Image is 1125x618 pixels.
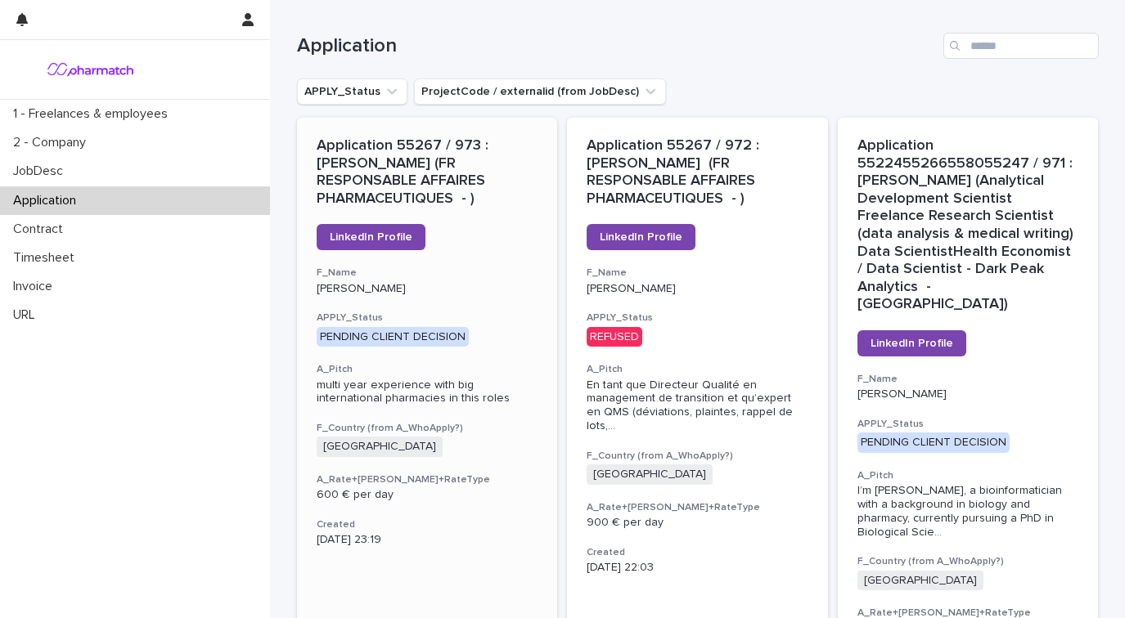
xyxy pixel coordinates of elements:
a: LinkedIn Profile [317,224,425,250]
h3: F_Name [857,373,1079,386]
h3: APPLY_Status [857,418,1079,431]
h3: F_Country (from A_WhoApply?) [587,450,808,463]
span: [GEOGRAPHIC_DATA] [857,571,983,591]
h3: A_Pitch [587,363,808,376]
p: 2 - Company [7,135,99,150]
span: multi year experience with big international pharmacies in this roles [317,379,510,405]
span: I’m [PERSON_NAME], a bioinformatician with a background in biology and pharmacy, currently pursui... [857,484,1079,539]
h3: APPLY_Status [587,311,808,325]
a: LinkedIn Profile [857,330,966,356]
div: PENDING CLIENT DECISION [857,432,1010,453]
p: 600 € per day [317,488,538,502]
p: Application [7,193,89,208]
p: Application 55267 / 972 : [PERSON_NAME] (FR RESPONSABLE AFFAIRES PHARMACEUTIQUES - ) [587,137,808,208]
h3: F_Name [317,266,538,280]
button: ProjectCode / externalid (from JobDesc) [414,78,666,105]
p: 1 - Freelances & employees [7,106,181,122]
span: LinkedIn Profile [871,338,953,349]
h3: Created [317,518,538,531]
p: Timesheet [7,250,88,266]
span: LinkedIn Profile [600,231,682,243]
p: [DATE] 22:03 [587,561,808,575]
div: PENDING CLIENT DECISION [317,327,469,347]
a: LinkedIn Profile [587,224,695,250]
h3: Created [587,546,808,559]
span: [GEOGRAPHIC_DATA] [587,464,713,485]
h1: Application [297,34,937,58]
span: [GEOGRAPHIC_DATA] [317,437,443,457]
span: LinkedIn Profile [330,231,412,243]
img: anz9PzICT9Sm7jNukbLd [13,53,168,86]
h3: F_Country (from A_WhoApply?) [317,422,538,435]
div: I’m Michel, a bioinformatician with a background in biology and pharmacy, currently pursuing a Ph... [857,484,1079,539]
p: 900 € per day [587,516,808,530]
p: [DATE] 23:19 [317,533,538,547]
h3: APPLY_Status [317,311,538,325]
h3: F_Name [587,266,808,280]
h3: A_Rate+[PERSON_NAME]+RateType [317,473,538,486]
h3: A_Rate+[PERSON_NAME]+RateType [587,501,808,514]
p: [PERSON_NAME] [587,282,808,296]
p: Contract [7,222,76,237]
p: URL [7,307,48,323]
p: JobDesc [7,163,76,179]
p: [PERSON_NAME] [317,282,538,296]
button: APPLY_Status [297,78,407,105]
p: [PERSON_NAME] [857,387,1079,401]
input: Search [943,33,1099,59]
h3: A_Pitch [317,363,538,376]
p: Application 55267 / 973 : [PERSON_NAME] (FR RESPONSABLE AFFAIRES PHARMACEUTIQUES - ) [317,137,538,208]
p: Invoice [7,279,65,294]
h3: F_Country (from A_WhoApply?) [857,555,1079,568]
p: Application 5522455266558055247 / 971 : [PERSON_NAME] (Analytical Development Scientist Freelance... [857,137,1079,314]
span: En tant que Directeur Qualité en management de transition et qu’expert en QMS (déviations, plaint... [587,378,808,433]
h3: A_Pitch [857,469,1079,482]
div: REFUSED [587,327,642,347]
